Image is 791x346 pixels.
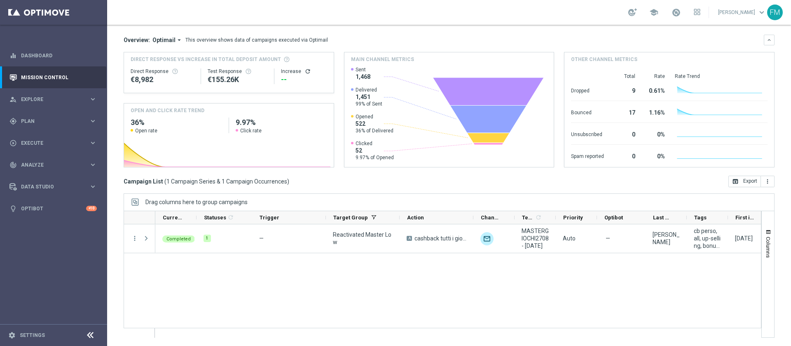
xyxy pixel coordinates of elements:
button: more_vert [761,176,775,187]
span: ( [164,178,166,185]
span: Calculate column [226,213,234,222]
h4: Other channel metrics [571,56,637,63]
div: Mission Control [9,66,97,88]
i: keyboard_arrow_right [89,139,97,147]
button: keyboard_arrow_down [764,35,775,45]
div: Execute [9,139,89,147]
div: Data Studio [9,183,89,191]
button: Data Studio keyboard_arrow_right [9,184,97,190]
i: keyboard_arrow_right [89,95,97,103]
div: Dashboard [9,45,97,66]
a: Settings [20,333,45,338]
span: Optibot [604,214,623,221]
button: refresh [304,68,311,75]
span: school [649,8,658,17]
div: Direct Response [131,68,194,75]
div: Row Groups [145,199,248,205]
div: Rate Trend [675,73,768,80]
img: Optimail [480,232,494,245]
div: Rate [645,73,665,80]
div: €8,982 [131,75,194,85]
div: Dropped [571,83,604,97]
span: — [606,235,610,242]
span: First in Range [735,214,755,221]
span: 9.97% of Opened [356,154,394,161]
h3: Campaign List [124,178,289,185]
div: FM [767,5,783,20]
i: keyboard_arrow_right [89,161,97,169]
div: Analyze [9,161,89,169]
button: Optimail arrow_drop_down [150,36,185,44]
h4: Main channel metrics [351,56,414,63]
i: keyboard_arrow_right [89,117,97,125]
button: gps_fixed Plan keyboard_arrow_right [9,118,97,125]
div: This overview shows data of campaigns executed via Optimail [185,36,328,44]
div: Plan [9,118,89,125]
span: MASTERGIOCHI2708 - 2025-08-27 [522,227,549,249]
div: Unsubscribed [571,127,604,140]
span: Current Status [163,214,183,221]
span: Data Studio [21,184,89,189]
span: Reactivated Master Low [333,231,393,246]
span: Optimail [152,36,176,44]
span: ) [287,178,289,185]
button: open_in_browser Export [728,176,761,187]
i: keyboard_arrow_right [89,183,97,191]
span: Drag columns here to group campaigns [145,199,248,205]
div: Bounced [571,105,604,118]
span: Completed [166,236,191,242]
button: play_circle_outline Execute keyboard_arrow_right [9,140,97,146]
span: Tags [694,214,707,221]
span: Action [407,214,424,221]
i: refresh [227,214,234,221]
a: Dashboard [21,45,97,66]
i: lightbulb [9,205,17,212]
span: Last Modified By [653,214,673,221]
h2: 9.97% [236,118,327,127]
div: 27 Aug 2025, Wednesday [735,235,753,242]
div: €155,255 [208,75,267,85]
span: Clicked [356,140,394,147]
i: open_in_browser [732,178,739,185]
span: A [407,236,412,241]
span: Delivered [356,87,382,93]
span: 1,468 [356,73,370,80]
a: Mission Control [21,66,97,88]
span: Plan [21,119,89,124]
i: gps_fixed [9,118,17,125]
span: Trigger [260,214,279,221]
div: person_search Explore keyboard_arrow_right [9,96,97,103]
i: equalizer [9,52,17,59]
h3: Overview: [124,36,150,44]
i: person_search [9,96,17,103]
i: keyboard_arrow_down [766,37,772,43]
span: 1 Campaign Series & 1 Campaign Occurrences [166,178,287,185]
button: track_changes Analyze keyboard_arrow_right [9,162,97,168]
button: more_vert [131,235,138,242]
i: refresh [535,214,542,221]
div: Explore [9,96,89,103]
span: 36% of Delivered [356,127,393,134]
multiple-options-button: Export to CSV [728,178,775,184]
span: 522 [356,120,393,127]
span: 1,451 [356,93,382,101]
div: 0 [614,149,635,162]
span: Calculate column [534,213,542,222]
a: [PERSON_NAME]keyboard_arrow_down [717,6,767,19]
span: cb perso, all, up-selling, bonus cash - differito, low master [694,227,721,249]
button: lightbulb Optibot +10 [9,205,97,212]
div: 1 [204,235,211,242]
div: Spam reported [571,149,604,162]
span: Direct Response VS Increase In Total Deposit Amount [131,56,281,63]
button: Mission Control [9,74,97,81]
h4: OPEN AND CLICK RATE TREND [131,107,204,114]
button: equalizer Dashboard [9,52,97,59]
